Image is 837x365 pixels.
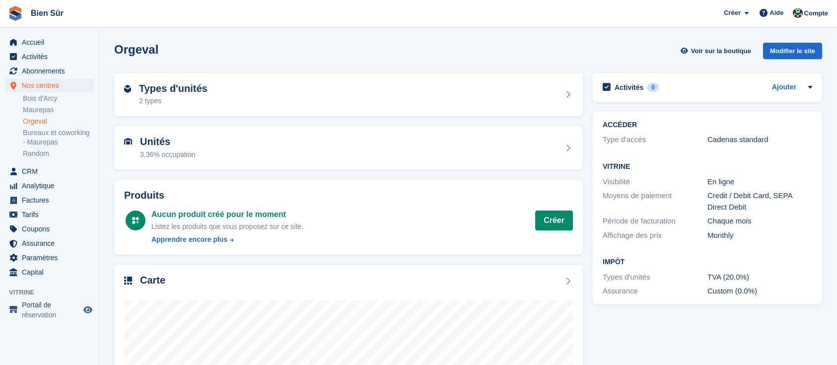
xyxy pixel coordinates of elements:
a: Bureaux et coworking - Maurepas [23,128,94,147]
h2: Impôt [603,258,812,266]
span: Capital [22,265,81,279]
div: En ligne [707,176,812,188]
span: Paramètres [22,251,81,265]
span: Accueil [22,35,81,49]
a: Bien Sûr [27,5,68,21]
a: menu [5,300,94,320]
div: 0 [647,83,659,92]
div: Assurance [603,286,707,297]
h2: Unités [140,136,195,147]
span: Abonnements [22,64,81,78]
span: Tarifs [22,208,81,221]
h2: Orgeval [114,43,158,56]
h2: Carte [140,275,165,286]
span: Vitrine [9,288,99,297]
a: Maurepas [23,105,94,115]
div: Credit / Debit Card, SEPA Direct Debit [707,190,812,213]
span: Portail de réservation [22,300,81,320]
span: Coupons [22,222,81,236]
a: Unités 3,36% occupation [114,126,583,170]
div: Custom (0.0%) [707,286,812,297]
span: Voir sur la boutique [691,46,751,56]
span: Listez les produits que vous proposez sur ce site. [151,222,303,230]
div: Cadenas standard [707,134,812,146]
a: Créer [535,211,573,230]
a: menu [5,35,94,49]
img: unit-icn-7be61d7bf1b0ce9d3e12c5938cc71ed9869f7b940bace4675aadf7bd6d80202e.svg [124,138,132,145]
a: menu [5,236,94,250]
div: TVA (20.0%) [707,272,812,283]
span: Activités [22,50,81,64]
a: Voir sur la boutique [680,43,755,59]
h2: Vitrine [603,163,812,171]
a: Orgeval [23,117,94,126]
div: Types d'unités [603,272,707,283]
span: Factures [22,193,81,207]
a: menu [5,50,94,64]
a: menu [5,78,94,92]
h2: Types d'unités [139,83,208,94]
span: Compte [804,8,828,18]
span: Créer [724,8,741,18]
span: Aide [769,8,783,18]
div: Moyens de paiement [603,190,707,213]
img: unit-type-icn-2b2737a686de81e16bb02015468b77c625bbabd49415b5ef34ead5e3b44a266d.svg [124,85,131,93]
img: stora-icon-8386f47178a22dfd0bd8f6a31ec36ba5ce8667c1dd55bd0f319d3a0aa187defe.svg [8,6,23,21]
h2: Activités [615,83,643,92]
div: Apprendre encore plus [151,234,227,245]
a: menu [5,193,94,207]
div: Type d'accès [603,134,707,146]
a: menu [5,222,94,236]
div: Visibilité [603,176,707,188]
div: 2 types [139,96,208,106]
a: Apprendre encore plus [151,234,303,245]
a: Boutique d'aperçu [82,304,94,316]
div: Modifier le site [763,43,822,59]
img: map-icn-33ee37083ee616e46c38cad1a60f524a97daa1e2b2c8c0bc3eb3415660979fc1.svg [124,277,132,285]
a: menu [5,164,94,178]
img: Anselme Guiraud [793,8,803,18]
a: menu [5,251,94,265]
div: 3,36% occupation [140,149,195,160]
div: Chaque mois [707,216,812,227]
img: custom-product-icn-white-7c27a13f52cf5f2f504a55ee73a895a1f82ff5669d69490e13668eaf7ade3bb5.svg [132,217,139,224]
div: Aucun produit créé pour le moment [151,209,303,220]
a: Modifier le site [763,43,822,63]
a: Bois d'Arcy [23,94,94,103]
span: Analytique [22,179,81,193]
a: menu [5,179,94,193]
span: CRM [22,164,81,178]
span: Nos centres [22,78,81,92]
div: Affichage des prix [603,230,707,241]
span: Assurance [22,236,81,250]
a: Random [23,149,94,158]
a: menu [5,208,94,221]
h2: Produits [124,190,573,201]
a: Ajouter [772,82,796,93]
div: Monthly [707,230,812,241]
a: menu [5,64,94,78]
div: Période de facturation [603,216,707,227]
h2: ACCÉDER [603,121,812,129]
a: menu [5,265,94,279]
a: Types d'unités 2 types [114,73,583,117]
